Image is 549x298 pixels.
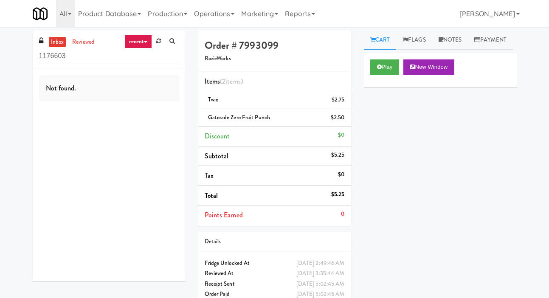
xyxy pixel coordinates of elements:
span: Points Earned [205,210,243,220]
div: $0 [338,130,344,141]
div: Details [205,236,345,247]
span: Gatorade Zero Fruit Punch [208,113,270,121]
span: Tax [205,171,214,180]
ng-pluralize: items [225,76,241,86]
h4: Order # 7993099 [205,40,345,51]
a: Payment [468,31,513,50]
span: Subtotal [205,151,229,161]
a: Flags [396,31,432,50]
div: $2.75 [332,95,345,105]
a: Notes [432,31,468,50]
div: [DATE] 3:35:44 AM [296,268,345,279]
a: recent [124,35,152,48]
div: [DATE] 5:02:45 AM [296,279,345,290]
div: $0 [338,169,344,180]
a: reviewed [70,37,96,48]
h5: RozieWorks [205,56,345,62]
button: Play [370,59,400,75]
span: Total [205,191,218,200]
span: Not found. [46,83,76,93]
div: $5.25 [331,150,345,160]
div: [DATE] 2:49:46 AM [296,258,345,269]
span: (2 ) [220,76,243,86]
a: inbox [49,37,66,48]
span: Twix [208,96,218,104]
div: 0 [341,209,344,219]
div: Receipt Sent [205,279,345,290]
span: Discount [205,131,230,141]
input: Search vision orders [39,48,179,64]
div: Fridge Unlocked At [205,258,345,269]
div: Reviewed At [205,268,345,279]
button: New Window [403,59,454,75]
a: Cart [364,31,397,50]
span: Items [205,76,243,86]
div: $2.50 [331,112,345,123]
img: Micromart [33,6,48,21]
div: $5.25 [331,189,345,200]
